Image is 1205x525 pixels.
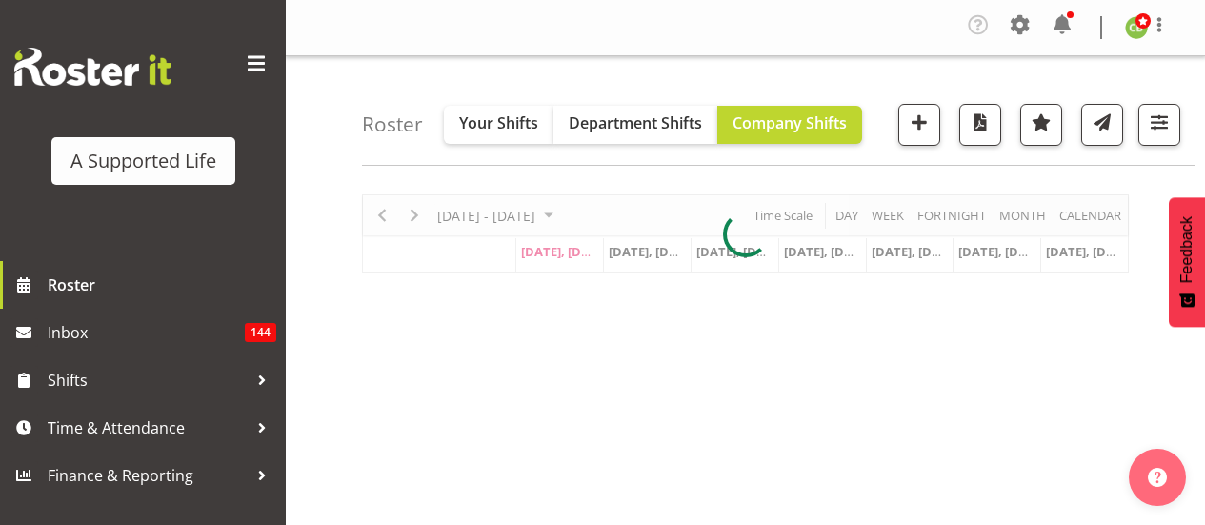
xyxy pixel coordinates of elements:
[70,147,216,175] div: A Supported Life
[245,323,276,342] span: 144
[553,106,717,144] button: Department Shifts
[733,112,847,133] span: Company Shifts
[459,112,538,133] span: Your Shifts
[569,112,702,133] span: Department Shifts
[48,271,276,299] span: Roster
[1148,468,1167,487] img: help-xxl-2.png
[1178,216,1195,283] span: Feedback
[1138,104,1180,146] button: Filter Shifts
[48,461,248,490] span: Finance & Reporting
[48,318,245,347] span: Inbox
[898,104,940,146] button: Add a new shift
[48,414,248,442] span: Time & Attendance
[362,113,423,135] h4: Roster
[14,48,171,86] img: Rosterit website logo
[1081,104,1123,146] button: Send a list of all shifts for the selected filtered period to all rostered employees.
[717,106,862,144] button: Company Shifts
[1169,197,1205,327] button: Feedback - Show survey
[1125,16,1148,39] img: cathriona-byrne9810.jpg
[444,106,553,144] button: Your Shifts
[48,366,248,394] span: Shifts
[959,104,1001,146] button: Download a PDF of the roster according to the set date range.
[1020,104,1062,146] button: Highlight an important date within the roster.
